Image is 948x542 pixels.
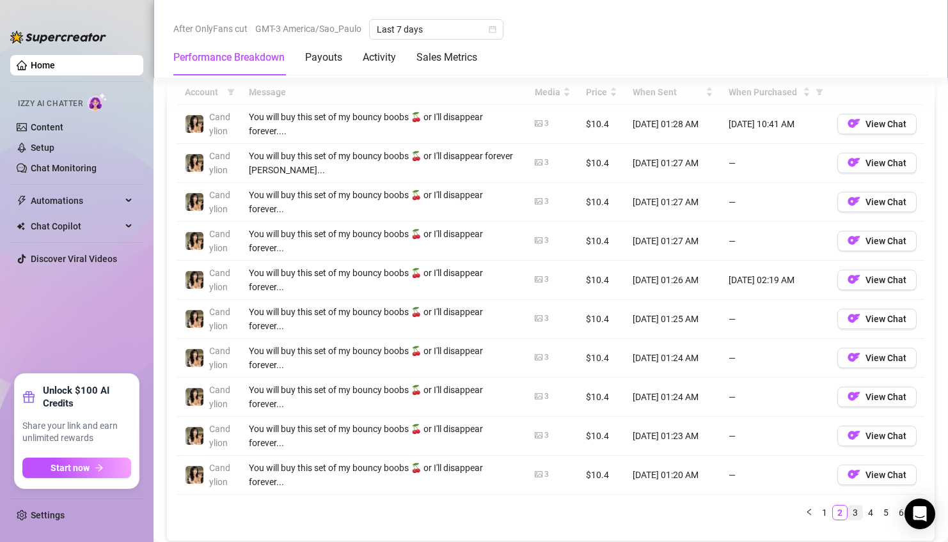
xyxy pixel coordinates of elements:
span: Candylion [209,229,230,253]
span: filter [225,82,237,102]
img: Candylion [186,115,203,133]
button: left [802,505,817,520]
div: You will buy this set of my bouncy boobs 🍒 or I'll disappear forever... [249,266,519,294]
span: Media [535,85,560,99]
div: 3 [544,352,549,364]
div: You will buy this set of my bouncy boobs 🍒 or I'll disappear forever... [249,422,519,450]
img: OF [848,117,860,130]
div: You will buy this set of my bouncy boobs 🍒 or I'll disappear forever... [249,305,519,333]
span: filter [227,88,235,96]
span: View Chat [865,431,906,441]
span: Candylion [209,424,230,448]
button: OFView Chat [837,270,917,290]
td: [DATE] 02:19 AM [721,261,830,300]
img: Candylion [186,232,203,250]
img: OF [848,468,860,481]
span: Candylion [209,385,230,409]
button: OFView Chat [837,231,917,251]
div: Activity [363,50,396,65]
td: [DATE] 01:25 AM [625,300,721,339]
th: When Sent [625,80,721,105]
td: [DATE] 01:28 AM [625,105,721,144]
span: picture [535,314,542,322]
img: Candylion [186,271,203,289]
span: picture [535,275,542,283]
span: View Chat [865,158,906,168]
div: 3 [544,391,549,403]
a: OFView Chat [837,316,917,327]
span: arrow-right [95,463,104,472]
span: Candylion [209,346,230,370]
td: $10.4 [578,417,625,456]
th: Media [527,80,578,105]
div: 3 [544,196,549,208]
div: You will buy this set of my bouncy boobs 🍒 or I'll disappear forever... [249,227,519,255]
a: 2 [833,506,847,520]
img: OF [848,195,860,208]
td: [DATE] 01:24 AM [625,339,721,378]
td: $10.4 [578,300,625,339]
span: picture [535,431,542,439]
a: 6 [894,506,908,520]
td: — [721,378,830,417]
span: Last 7 days [377,20,496,39]
span: View Chat [865,392,906,402]
a: OFView Chat [837,277,917,288]
img: Candylion [186,154,203,172]
li: 6 [894,505,909,520]
span: View Chat [865,236,906,246]
span: Automations [31,190,122,211]
td: [DATE] 01:26 AM [625,261,721,300]
td: [DATE] 01:27 AM [625,144,721,183]
span: picture [535,392,542,400]
td: [DATE] 01:27 AM [625,222,721,261]
span: Candylion [209,151,230,175]
a: OFView Chat [837,160,917,171]
a: OFView Chat [837,121,917,132]
td: [DATE] 01:23 AM [625,417,721,456]
span: picture [535,353,542,361]
td: [DATE] 10:41 AM [721,105,830,144]
a: OFView Chat [837,238,917,249]
img: OF [848,390,860,403]
td: $10.4 [578,456,625,495]
div: You will buy this set of my bouncy boobs 🍒 or I'll disappear forever... [249,344,519,372]
img: Candylion [186,388,203,406]
a: Home [31,60,55,70]
button: OFView Chat [837,192,917,212]
span: View Chat [865,353,906,363]
img: Candylion [186,466,203,484]
td: $10.4 [578,378,625,417]
a: Content [31,122,63,132]
td: [DATE] 01:27 AM [625,183,721,222]
span: picture [535,159,542,166]
img: Candylion [186,193,203,211]
td: — [721,183,830,222]
li: 5 [878,505,894,520]
div: Payouts [305,50,342,65]
img: Chat Copilot [17,222,25,231]
span: View Chat [865,275,906,285]
span: View Chat [865,314,906,324]
a: Discover Viral Videos [31,254,117,264]
span: Price [586,85,607,99]
span: filter [813,82,826,102]
button: Start nowarrow-right [22,458,131,478]
a: 3 [848,506,862,520]
div: You will buy this set of my bouncy boobs 🍒 or I'll disappear forever... [249,461,519,489]
span: When Purchased [729,85,800,99]
div: 3 [544,235,549,247]
button: OFView Chat [837,309,917,329]
span: picture [535,197,542,205]
td: — [721,222,830,261]
img: OF [848,156,860,169]
td: — [721,456,830,495]
div: You will buy this set of my bouncy boobs 🍒 or I'll disappear forever... [249,188,519,216]
th: Message [241,80,527,105]
a: Chat Monitoring [31,163,97,173]
div: Sales Metrics [416,50,477,65]
span: Candylion [209,268,230,292]
span: Account [185,85,222,99]
a: 4 [864,506,878,520]
img: logo-BBDzfeDw.svg [10,31,106,43]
